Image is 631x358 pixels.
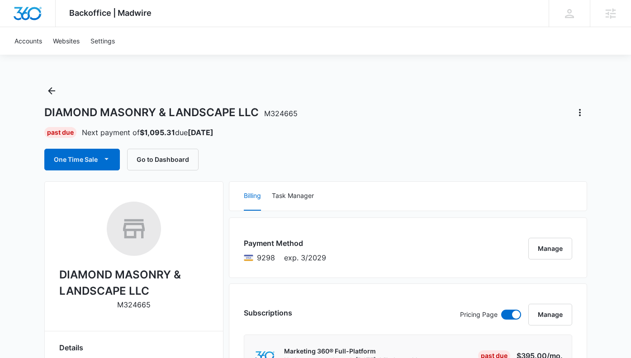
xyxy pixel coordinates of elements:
[528,238,572,259] button: Manage
[85,27,120,55] a: Settings
[573,105,587,120] button: Actions
[44,149,120,170] button: One Time Sale
[244,307,292,318] h3: Subscriptions
[82,127,213,138] p: Next payment of due
[44,106,298,119] h1: DIAMOND MASONRY & LANDSCAPE LLC
[244,238,326,249] h3: Payment Method
[59,267,209,299] h2: DIAMOND MASONRY & LANDSCAPE LLC
[44,127,76,138] div: Past Due
[69,8,152,18] span: Backoffice | Madwire
[264,109,298,118] span: M324665
[528,304,572,325] button: Manage
[272,182,314,211] button: Task Manager
[140,128,175,137] strong: $1,095.31
[284,252,326,263] span: exp. 3/2029
[9,27,47,55] a: Accounts
[257,252,275,263] span: Visa ending with
[47,27,85,55] a: Websites
[188,128,213,137] strong: [DATE]
[44,84,59,98] button: Back
[59,342,83,353] span: Details
[460,310,498,320] p: Pricing Page
[284,347,421,356] p: Marketing 360® Full-Platform
[127,149,199,170] button: Go to Dashboard
[244,182,261,211] button: Billing
[117,299,151,310] p: M324665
